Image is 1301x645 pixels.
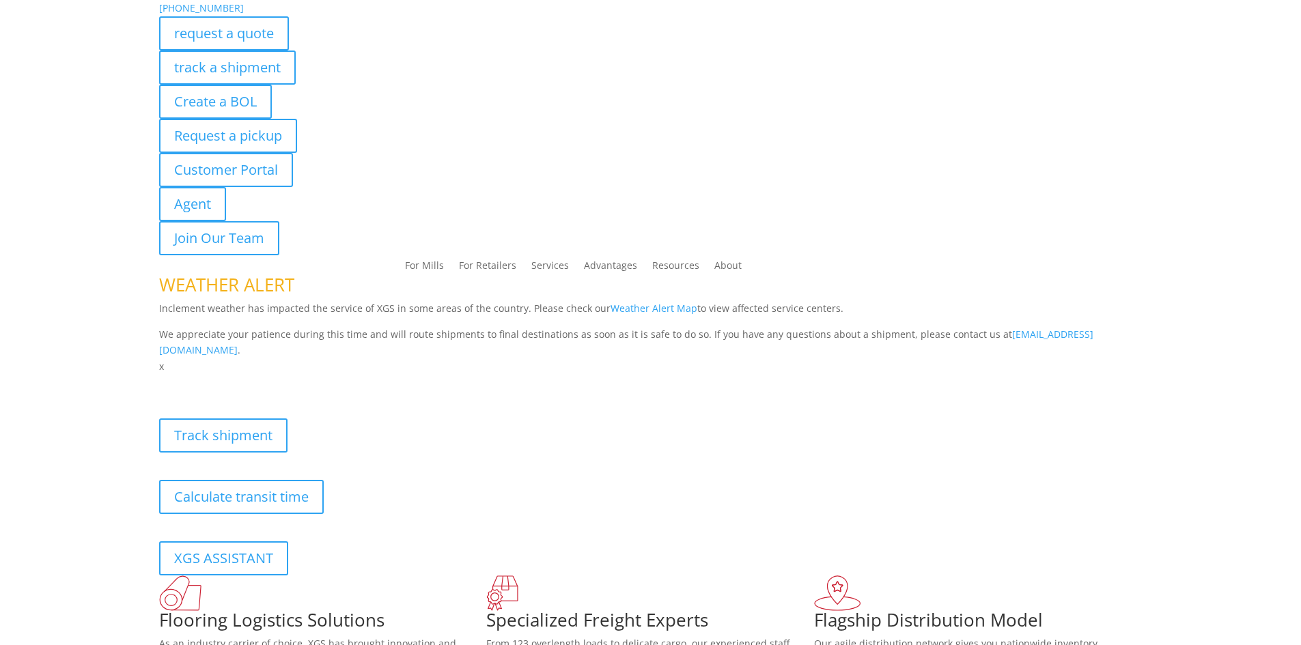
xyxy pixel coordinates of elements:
a: Customer Portal [159,153,293,187]
a: Weather Alert Map [611,302,697,315]
a: XGS ASSISTANT [159,541,288,575]
p: Inclement weather has impacted the service of XGS in some areas of the country. Please check our ... [159,300,1143,326]
a: [PHONE_NUMBER] [159,1,244,14]
h1: Flooring Logistics Solutions [159,611,487,635]
span: WEATHER ALERT [159,272,294,297]
a: track a shipment [159,51,296,85]
img: xgs-icon-focused-on-flooring-red [486,575,518,611]
img: xgs-icon-flagship-distribution-model-red [814,575,861,611]
h1: Flagship Distribution Model [814,611,1142,635]
a: Resources [652,261,699,276]
h1: Specialized Freight Experts [486,611,814,635]
b: Visibility, transparency, and control for your entire supply chain. [159,377,464,390]
a: About [714,261,742,276]
img: xgs-icon-total-supply-chain-intelligence-red [159,575,201,611]
a: For Retailers [459,261,516,276]
a: Calculate transit time [159,480,324,514]
a: Join Our Team [159,221,279,255]
a: Create a BOL [159,85,272,119]
a: Track shipment [159,418,288,453]
a: Request a pickup [159,119,297,153]
p: x [159,358,1143,375]
a: Agent [159,187,226,221]
a: Advantages [584,261,637,276]
p: We appreciate your patience during this time and will route shipments to final destinations as so... [159,326,1143,359]
a: For Mills [405,261,444,276]
a: request a quote [159,16,289,51]
a: Services [531,261,569,276]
